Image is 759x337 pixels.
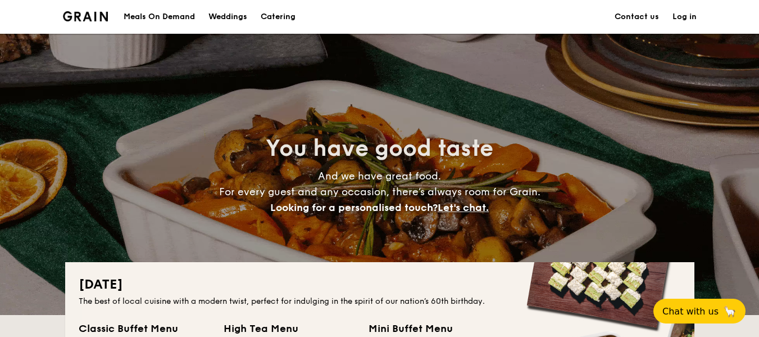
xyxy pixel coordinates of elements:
div: Mini Buffet Menu [369,321,500,336]
a: Logotype [63,11,108,21]
button: Chat with us🦙 [653,299,746,323]
span: Chat with us [662,306,719,317]
img: Grain [63,11,108,21]
span: You have good taste [266,135,493,162]
div: The best of local cuisine with a modern twist, perfect for indulging in the spirit of our nation’... [79,296,681,307]
h2: [DATE] [79,276,681,294]
span: Looking for a personalised touch? [270,201,438,214]
div: Classic Buffet Menu [79,321,210,336]
span: 🦙 [723,305,737,318]
span: And we have great food. For every guest and any occasion, there’s always room for Grain. [219,170,540,214]
span: Let's chat. [438,201,489,214]
div: High Tea Menu [224,321,355,336]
